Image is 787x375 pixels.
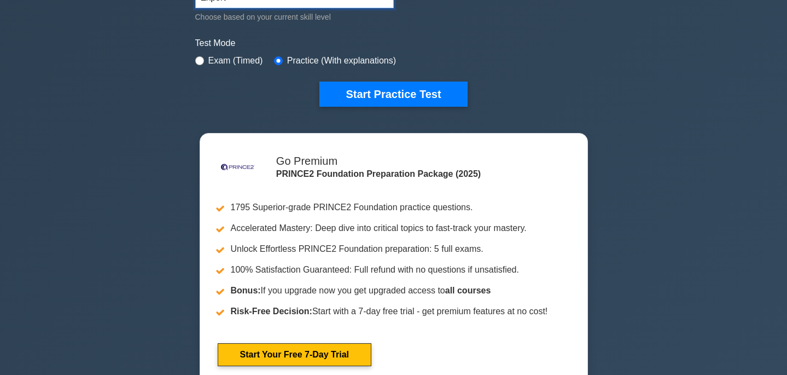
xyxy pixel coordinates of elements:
[195,37,592,50] label: Test Mode
[218,343,371,366] a: Start Your Free 7-Day Trial
[287,54,396,67] label: Practice (With explanations)
[208,54,263,67] label: Exam (Timed)
[195,10,394,24] div: Choose based on your current skill level
[319,82,467,107] button: Start Practice Test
